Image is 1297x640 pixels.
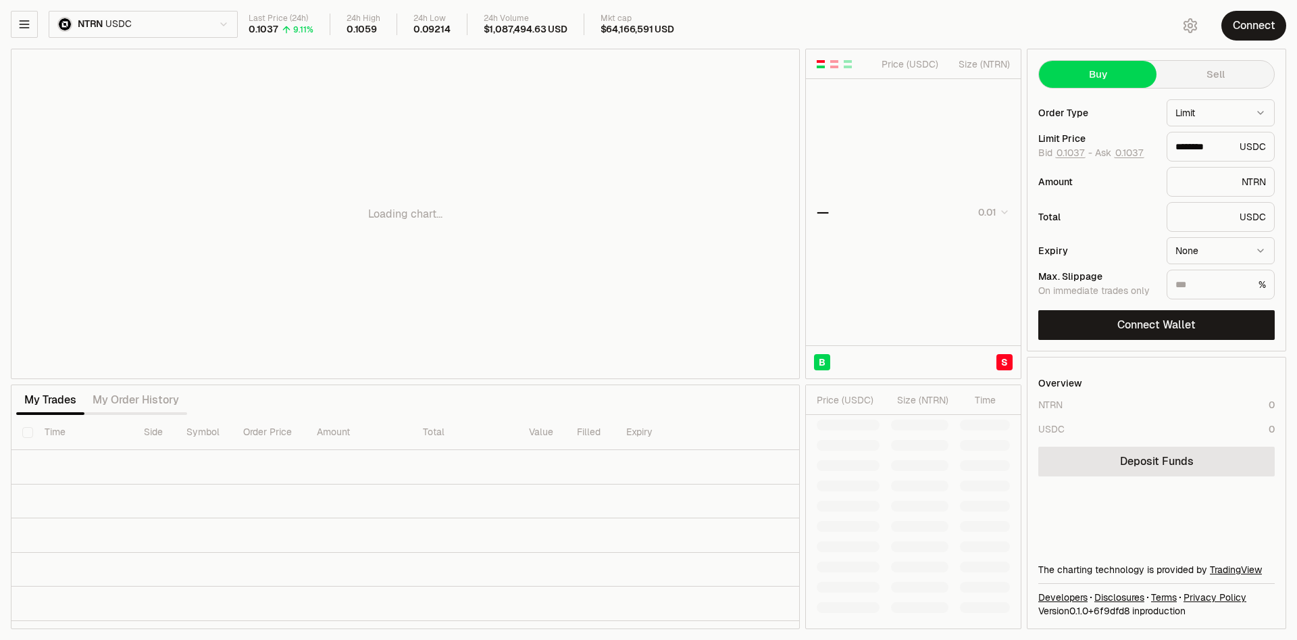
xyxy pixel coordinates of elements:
[829,59,840,70] button: Show Sell Orders Only
[306,415,412,450] th: Amount
[413,24,451,36] div: 0.09214
[974,204,1010,220] button: 0.01
[1167,99,1275,126] button: Limit
[1221,11,1286,41] button: Connect
[842,59,853,70] button: Show Buy Orders Only
[368,206,442,222] p: Loading chart...
[891,393,948,407] div: Size ( NTRN )
[347,14,380,24] div: 24h High
[59,18,71,30] img: NTRN Logo
[1269,422,1275,436] div: 0
[249,14,313,24] div: Last Price (24h)
[1039,61,1156,88] button: Buy
[1094,591,1144,604] a: Disclosures
[817,203,829,222] div: —
[1038,310,1275,340] button: Connect Wallet
[1269,398,1275,412] div: 0
[1038,591,1088,604] a: Developers
[1114,147,1144,158] button: 0.1037
[1167,167,1275,197] div: NTRN
[566,415,615,450] th: Filled
[413,14,451,24] div: 24h Low
[1038,604,1275,618] div: Version 0.1.0 + in production
[1156,61,1274,88] button: Sell
[1038,246,1156,255] div: Expiry
[293,24,313,35] div: 9.11%
[232,415,306,450] th: Order Price
[1167,237,1275,264] button: None
[105,18,131,30] span: USDC
[601,14,674,24] div: Mkt cap
[1167,270,1275,299] div: %
[1167,202,1275,232] div: USDC
[1038,398,1063,412] div: NTRN
[817,393,880,407] div: Price ( USDC )
[16,387,84,414] button: My Trades
[133,415,176,450] th: Side
[484,24,567,36] div: $1,087,494.63 USD
[1167,132,1275,162] div: USDC
[815,59,826,70] button: Show Buy and Sell Orders
[950,57,1010,71] div: Size ( NTRN )
[412,415,518,450] th: Total
[1038,285,1156,297] div: On immediate trades only
[1038,563,1275,576] div: The charting technology is provided by
[347,24,377,36] div: 0.1059
[1038,447,1275,476] a: Deposit Funds
[1038,177,1156,187] div: Amount
[819,355,825,369] span: B
[1210,564,1262,576] a: TradingView
[601,24,674,36] div: $64,166,591 USD
[615,415,711,450] th: Expiry
[1038,422,1065,436] div: USDC
[484,14,567,24] div: 24h Volume
[960,393,996,407] div: Time
[1038,272,1156,281] div: Max. Slippage
[1001,355,1008,369] span: S
[249,24,278,36] div: 0.1037
[176,415,233,450] th: Symbol
[1038,376,1082,390] div: Overview
[878,57,938,71] div: Price ( USDC )
[1094,605,1129,617] span: 6f9dfd802efcb8b874fa2d8e643642152fd5a627
[84,387,187,414] button: My Order History
[1184,591,1246,604] a: Privacy Policy
[1038,147,1092,159] span: Bid -
[1038,134,1156,143] div: Limit Price
[518,415,566,450] th: Value
[1055,147,1086,158] button: 0.1037
[1151,591,1177,604] a: Terms
[1038,108,1156,118] div: Order Type
[1095,147,1144,159] span: Ask
[34,415,132,450] th: Time
[1038,212,1156,222] div: Total
[78,18,103,30] span: NTRN
[22,427,33,438] button: Select all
